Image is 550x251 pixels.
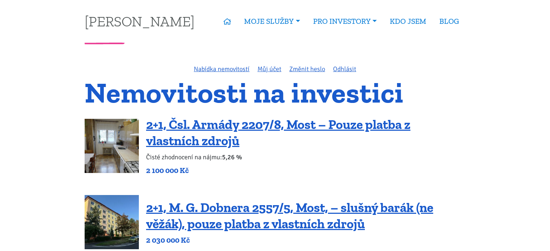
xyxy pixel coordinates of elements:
[257,65,281,73] a: Můj účet
[307,13,383,30] a: PRO INVESTORY
[85,81,465,105] h1: Nemovitosti na investici
[146,165,465,176] p: 2 100 000 Kč
[433,13,465,30] a: BLOG
[333,65,356,73] a: Odhlásit
[289,65,325,73] a: Změnit heslo
[146,152,465,162] p: Čisté zhodnocení na nájmu:
[146,117,410,148] a: 2+1, Čsl. Armády 2207/8, Most – Pouze platba z vlastních zdrojů
[85,14,195,28] a: [PERSON_NAME]
[146,235,465,245] p: 2 030 000 Kč
[383,13,433,30] a: KDO JSEM
[222,153,242,161] b: 5,26 %
[194,65,250,73] a: Nabídka nemovitostí
[238,13,306,30] a: MOJE SLUŽBY
[146,200,433,231] a: 2+1, M. G. Dobnera 2557/5, Most, – slušný barák (ne věžák), pouze platba z vlastních zdrojů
